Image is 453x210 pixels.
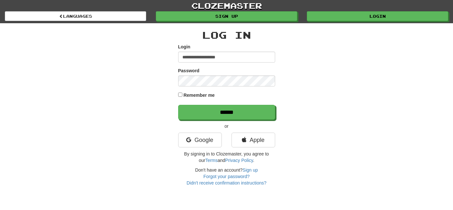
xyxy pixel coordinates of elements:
[203,174,250,179] a: Forgot your password?
[178,30,275,40] h2: Log In
[232,133,275,147] a: Apple
[243,167,258,173] a: Sign up
[187,180,266,185] a: Didn't receive confirmation instructions?
[225,158,253,163] a: Privacy Policy
[178,133,222,147] a: Google
[178,151,275,164] p: By signing in to Clozemaster, you agree to our and .
[178,67,200,74] label: Password
[178,123,275,129] p: or
[183,92,215,98] label: Remember me
[5,11,146,21] a: Languages
[178,167,275,186] div: Don't have an account?
[178,44,190,50] label: Login
[307,11,448,21] a: Login
[205,158,218,163] a: Terms
[156,11,297,21] a: Sign up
